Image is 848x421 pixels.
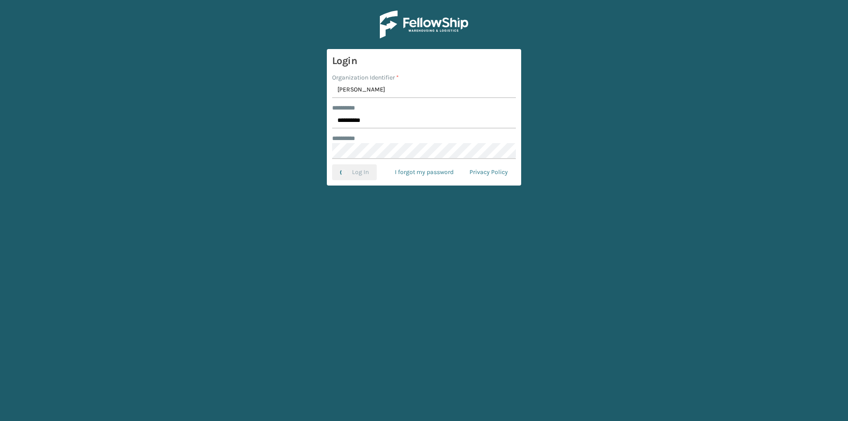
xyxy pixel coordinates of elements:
[332,73,399,82] label: Organization Identifier
[332,54,516,68] h3: Login
[387,164,462,180] a: I forgot my password
[332,164,377,180] button: Log In
[462,164,516,180] a: Privacy Policy
[380,11,468,38] img: Logo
